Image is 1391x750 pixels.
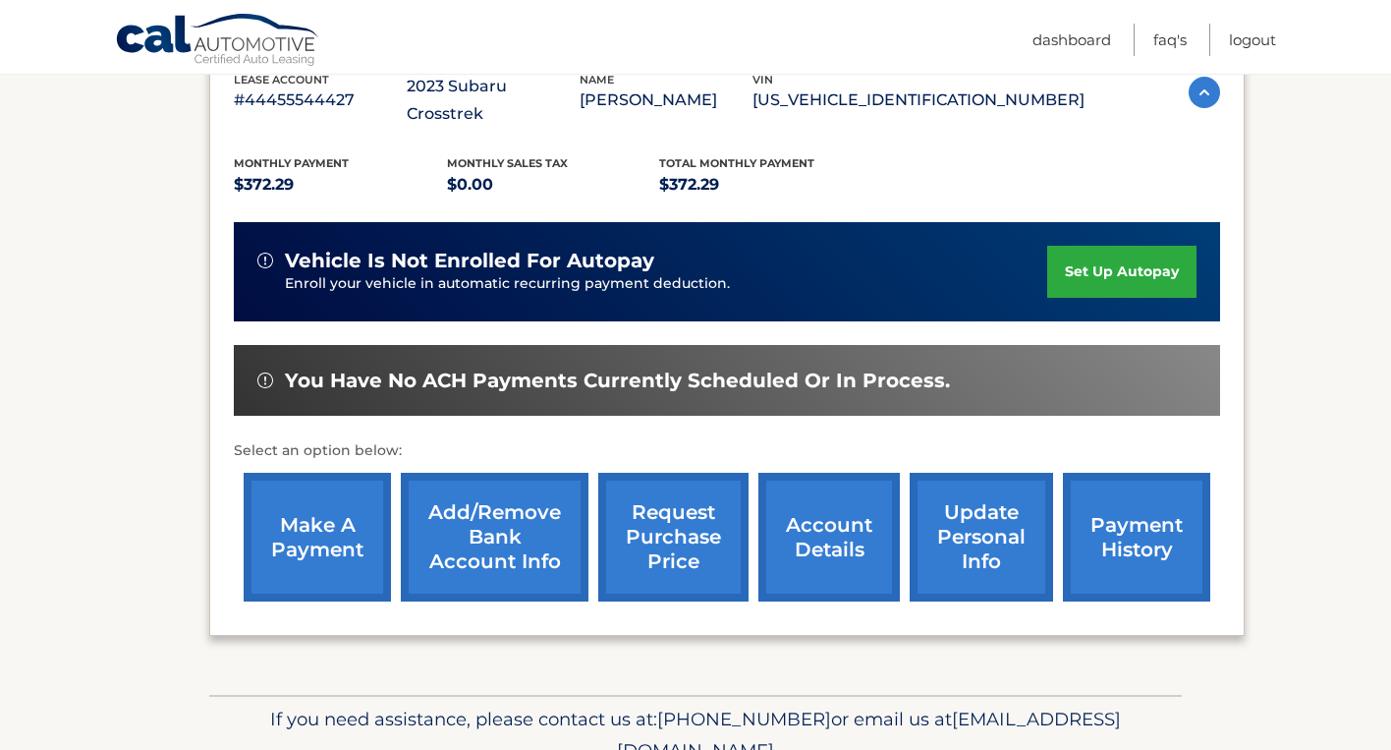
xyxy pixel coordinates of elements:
a: set up autopay [1047,246,1196,298]
p: $0.00 [447,171,660,199]
span: name [580,73,614,87]
a: Logout [1229,24,1276,56]
a: payment history [1063,473,1210,602]
p: #44455544427 [234,87,407,114]
span: You have no ACH payments currently scheduled or in process. [285,369,950,393]
p: Enroll your vehicle in automatic recurring payment deduction. [285,273,1047,295]
img: alert-white.svg [257,373,273,388]
a: FAQ's [1153,24,1187,56]
span: Monthly sales Tax [447,156,568,170]
a: update personal info [910,473,1053,602]
span: [PHONE_NUMBER] [657,708,831,730]
a: Cal Automotive [115,13,321,70]
span: lease account [234,73,329,87]
p: 2023 Subaru Crosstrek [407,73,580,128]
img: accordion-active.svg [1189,77,1220,108]
img: alert-white.svg [257,253,273,268]
a: request purchase price [598,473,749,602]
p: $372.29 [234,171,447,199]
p: Select an option below: [234,439,1220,463]
span: Total Monthly Payment [659,156,814,170]
a: Dashboard [1032,24,1111,56]
p: [PERSON_NAME] [580,87,752,114]
span: vehicle is not enrolled for autopay [285,249,654,273]
p: $372.29 [659,171,872,199]
span: vin [752,73,773,87]
a: make a payment [244,473,391,602]
a: account details [758,473,900,602]
a: Add/Remove bank account info [401,473,588,602]
span: Monthly Payment [234,156,349,170]
p: [US_VEHICLE_IDENTIFICATION_NUMBER] [752,87,1085,114]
